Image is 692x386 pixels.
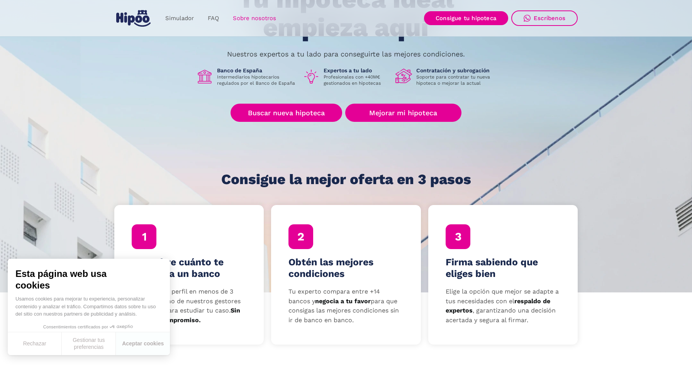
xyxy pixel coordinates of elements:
[345,104,461,122] a: Mejorar mi hipoteca
[416,67,496,74] h1: Contratación y subrogación
[446,256,561,280] h4: Firma sabiendo que eliges bien
[217,74,297,86] p: Intermediarios hipotecarios regulados por el Banco de España
[288,256,404,280] h4: Obtén las mejores condiciones
[221,172,471,187] h1: Consigue la mejor oferta en 3 pasos
[315,297,371,305] strong: negocia a tu favor
[416,74,496,86] p: Soporte para contratar tu nueva hipoteca o mejorar la actual
[324,74,389,86] p: Profesionales con +40M€ gestionados en hipotecas
[201,11,226,26] a: FAQ
[534,15,565,22] div: Escríbenos
[217,67,297,74] h1: Banco de España
[231,104,342,122] a: Buscar nueva hipoteca
[132,287,247,325] p: Completa tu perfil en menos de 3 minutos y uno de nuestros gestores te llamará para estudiar tu c...
[424,11,508,25] a: Consigue tu hipoteca
[158,11,201,26] a: Simulador
[226,11,283,26] a: Sobre nosotros
[114,7,152,30] a: home
[132,256,247,280] h4: Descubre cuánto te prestaría un banco
[446,287,561,325] p: Elige la opción que mejor se adapte a tus necesidades con el , garantizando una decisión acertada...
[132,307,240,324] strong: Sin coste, ni compromiso.
[324,67,389,74] h1: Expertos a tu lado
[288,287,404,325] p: Tu experto compara entre +14 bancos y para que consigas las mejores condiciones sin ir de banco e...
[511,10,578,26] a: Escríbenos
[227,51,465,57] p: Nuestros expertos a tu lado para conseguirte las mejores condiciones.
